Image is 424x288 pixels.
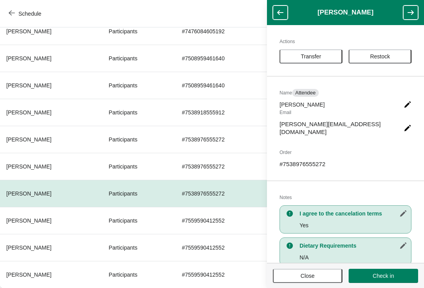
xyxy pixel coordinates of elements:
[102,180,175,207] td: Participants
[102,99,175,126] td: Participants
[175,207,274,234] td: # 7559590412552
[280,120,400,136] span: [PERSON_NAME][EMAIL_ADDRESS][DOMAIN_NAME]
[6,109,51,116] span: [PERSON_NAME]
[288,9,403,16] h1: [PERSON_NAME]
[280,38,411,45] h2: Actions
[280,149,411,156] h2: Order
[6,163,51,170] span: [PERSON_NAME]
[102,45,175,72] td: Participants
[102,234,175,261] td: Participants
[295,90,316,96] span: Attendee
[300,221,407,229] p: Yes
[4,7,48,21] button: Schedule
[300,254,407,261] p: N/A
[175,126,274,153] td: # 7538976555272
[349,269,418,283] button: Check in
[18,11,41,17] span: Schedule
[280,109,411,116] h2: Email
[175,153,274,180] td: # 7538976555272
[102,72,175,99] td: Participants
[102,126,175,153] td: Participants
[175,18,274,45] td: # 7476084605192
[6,136,51,143] span: [PERSON_NAME]
[175,45,274,72] td: # 7508959461640
[6,217,51,224] span: [PERSON_NAME]
[175,180,274,207] td: # 7538976555272
[273,269,342,283] button: Close
[175,234,274,261] td: # 7559590412552
[102,18,175,45] td: Participants
[280,101,400,109] span: [PERSON_NAME]
[280,49,342,63] button: Transfer
[6,272,51,278] span: [PERSON_NAME]
[280,194,411,201] h2: Notes
[6,55,51,62] span: [PERSON_NAME]
[349,49,411,63] button: Restock
[280,160,411,168] p: # 7538976555272
[102,153,175,180] td: Participants
[175,99,274,126] td: # 7538918555912
[280,89,411,97] h2: Name
[175,261,274,288] td: # 7559590412552
[102,261,175,288] td: Participants
[370,53,390,60] span: Restock
[6,245,51,251] span: [PERSON_NAME]
[300,242,407,250] h3: Dietary Requirements
[301,273,315,279] span: Close
[6,28,51,34] span: [PERSON_NAME]
[6,82,51,89] span: [PERSON_NAME]
[102,207,175,234] td: Participants
[175,72,274,99] td: # 7508959461640
[6,190,51,197] span: [PERSON_NAME]
[301,53,321,60] span: Transfer
[300,210,407,217] h3: I agree to the cancelation terms
[373,273,394,279] span: Check in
